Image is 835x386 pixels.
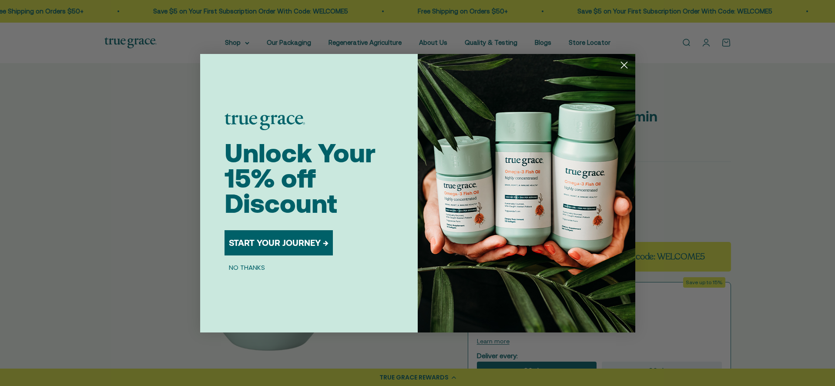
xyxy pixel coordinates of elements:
button: START YOUR JOURNEY → [225,230,333,255]
img: logo placeholder [225,114,305,130]
button: Close dialog [617,57,632,73]
span: Unlock Your 15% off Discount [225,138,376,218]
button: NO THANKS [225,262,269,273]
img: 098727d5-50f8-4f9b-9554-844bb8da1403.jpeg [418,54,635,332]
